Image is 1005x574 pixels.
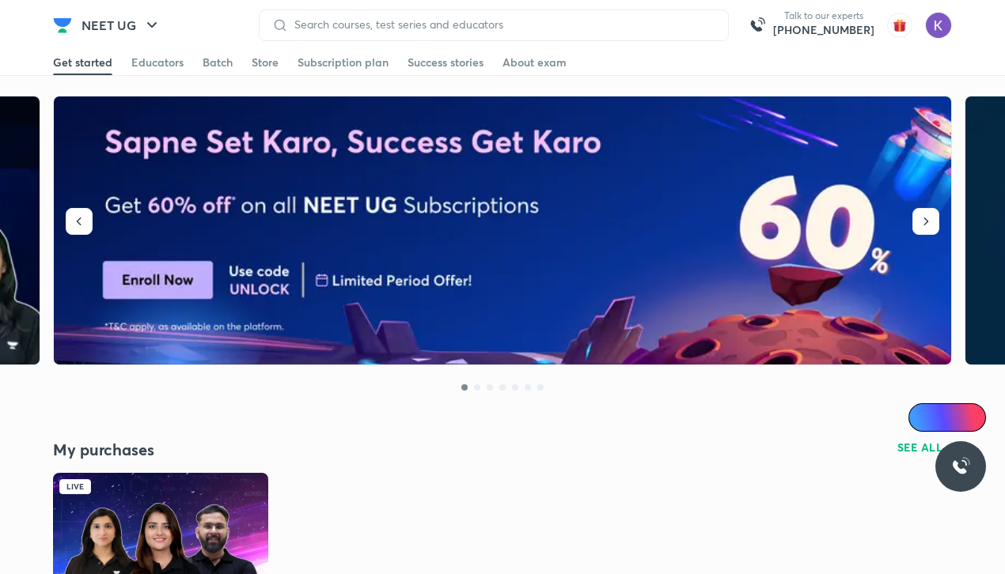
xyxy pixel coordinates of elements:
span: SEE ALL [897,442,943,453]
img: call-us [741,9,773,41]
div: Live [59,479,91,494]
img: Icon [918,411,931,424]
div: Batch [203,55,233,70]
h4: My purchases [53,440,502,460]
a: Store [252,50,279,75]
a: Get started [53,50,112,75]
a: Subscription plan [298,50,389,75]
a: About exam [502,50,567,75]
img: Company Logo [53,16,72,35]
div: About exam [502,55,567,70]
input: Search courses, test series and educators [288,18,715,31]
button: NEET UG [72,9,171,41]
button: SEE ALL [888,435,953,460]
a: Educators [131,50,184,75]
img: Koyna Rana [925,12,952,39]
div: Get started [53,55,112,70]
img: ttu [951,457,970,476]
div: Educators [131,55,184,70]
p: Talk to our experts [773,9,874,22]
a: Success stories [408,50,484,75]
img: avatar [887,13,912,38]
div: Subscription plan [298,55,389,70]
span: Ai Doubts [935,411,977,424]
a: [PHONE_NUMBER] [773,22,874,38]
a: Ai Doubts [908,403,986,432]
div: Success stories [408,55,484,70]
div: Store [252,55,279,70]
a: Batch [203,50,233,75]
